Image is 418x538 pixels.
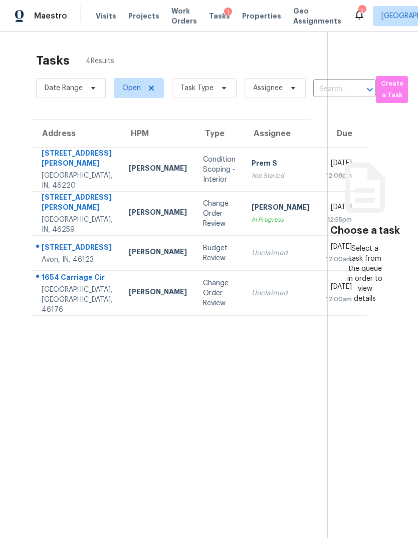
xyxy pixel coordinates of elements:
span: Date Range [45,83,83,93]
span: Open [122,83,141,93]
div: In Progress [252,215,310,225]
div: [PERSON_NAME] [252,202,310,215]
div: [GEOGRAPHIC_DATA], [GEOGRAPHIC_DATA], 46176 [42,285,113,315]
div: [DATE] [326,242,352,254]
button: Create a Task [376,76,408,103]
div: 2 [358,6,365,16]
th: Due [318,120,367,148]
span: Create a Task [381,78,403,101]
div: [PERSON_NAME] [129,247,187,259]
div: 12:08pm [326,171,352,181]
th: HPM [121,120,195,148]
span: 4 Results [86,56,114,66]
div: 1 [224,8,232,18]
span: Visits [96,11,116,21]
h3: Choose a task [330,226,400,236]
div: [DATE] [326,282,352,294]
span: Task Type [180,83,214,93]
div: Select a task from the queue in order to view details [346,244,383,304]
span: Maestro [34,11,67,21]
th: Type [195,120,244,148]
th: Assignee [244,120,318,148]
div: 12:00am [326,254,352,264]
div: [DATE] [326,158,352,171]
span: Geo Assignments [293,6,341,26]
h2: Tasks [36,56,70,66]
input: Search by address [313,82,348,97]
div: Not Started [252,171,310,181]
div: Prem S [252,158,310,171]
div: Budget Review [203,243,236,263]
div: Unclaimed [252,288,310,298]
div: Change Order Review [203,278,236,308]
div: [STREET_ADDRESS][PERSON_NAME] [42,148,113,171]
div: Avon, IN, 46123 [42,255,113,265]
div: [PERSON_NAME] [129,163,187,176]
div: [GEOGRAPHIC_DATA], IN, 46259 [42,215,113,235]
button: Open [363,83,377,97]
span: Properties [242,11,281,21]
div: 1654 Carriage Cir [42,272,113,285]
span: Tasks [209,13,230,20]
div: [GEOGRAPHIC_DATA], IN, 46220 [42,171,113,191]
div: [STREET_ADDRESS][PERSON_NAME] [42,192,113,215]
span: Work Orders [171,6,197,26]
div: [DATE] [326,202,352,215]
div: [PERSON_NAME] [129,207,187,220]
div: 12:00am [326,294,352,304]
span: Assignee [253,83,283,93]
div: Condition Scoping - Interior [203,155,236,185]
div: Unclaimed [252,248,310,258]
div: [STREET_ADDRESS] [42,242,113,255]
th: Address [32,120,121,148]
div: [PERSON_NAME] [129,287,187,299]
div: Change Order Review [203,199,236,229]
div: 12:55pm [326,215,352,225]
span: Projects [128,11,159,21]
